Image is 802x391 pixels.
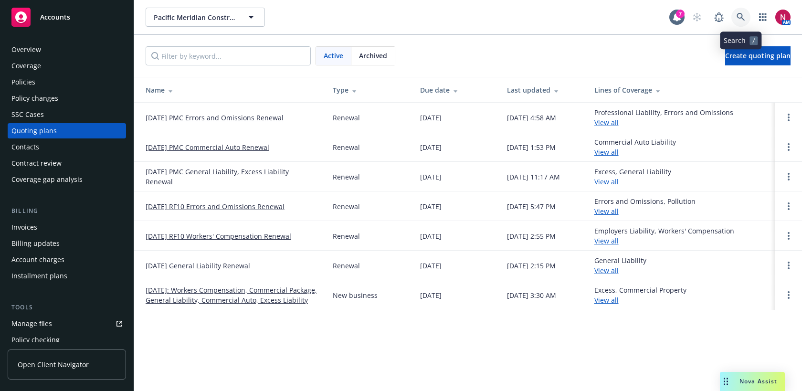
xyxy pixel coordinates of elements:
[8,74,126,90] a: Policies
[687,8,707,27] a: Start snowing
[594,107,733,127] div: Professional Liability, Errors and Omissions
[709,8,728,27] a: Report a Bug
[594,285,686,305] div: Excess, Commercial Property
[11,252,64,267] div: Account charges
[146,231,291,241] a: [DATE] RF10 Workers' Compensation Renewal
[594,255,646,275] div: General Liability
[146,285,317,305] a: [DATE]: Workers Compensation, Commercial Package, General Liability, Commercial Auto, Excess Liab...
[420,142,442,152] div: [DATE]
[420,231,442,241] div: [DATE]
[11,42,41,57] div: Overview
[333,261,360,271] div: Renewal
[8,252,126,267] a: Account charges
[594,236,619,245] a: View all
[146,46,311,65] input: Filter by keyword...
[146,261,250,271] a: [DATE] General Liability Renewal
[8,42,126,57] a: Overview
[146,113,284,123] a: [DATE] PMC Errors and Omissions Renewal
[420,85,492,95] div: Due date
[8,107,126,122] a: SSC Cases
[11,236,60,251] div: Billing updates
[146,167,317,187] a: [DATE] PMC General Liability, Excess Liability Renewal
[8,156,126,171] a: Contract review
[420,261,442,271] div: [DATE]
[507,231,556,241] div: [DATE] 2:55 PM
[11,107,44,122] div: SSC Cases
[8,58,126,74] a: Coverage
[11,316,52,331] div: Manage files
[8,220,126,235] a: Invoices
[8,4,126,31] a: Accounts
[8,268,126,284] a: Installment plans
[507,85,579,95] div: Last updated
[594,148,619,157] a: View all
[8,316,126,331] a: Manage files
[594,137,676,157] div: Commercial Auto Liability
[753,8,772,27] a: Switch app
[333,290,378,300] div: New business
[11,156,62,171] div: Contract review
[146,201,285,211] a: [DATE] RF10 Errors and Omissions Renewal
[594,118,619,127] a: View all
[333,231,360,241] div: Renewal
[11,332,60,348] div: Policy checking
[333,201,360,211] div: Renewal
[324,51,343,61] span: Active
[507,142,556,152] div: [DATE] 1:53 PM
[333,142,360,152] div: Renewal
[8,303,126,312] div: Tools
[333,85,405,95] div: Type
[507,113,556,123] div: [DATE] 4:58 AM
[154,12,236,22] span: Pacific Meridian Construction, Inc. & RF10 Inspections, Inc.
[507,201,556,211] div: [DATE] 5:47 PM
[11,91,58,106] div: Policy changes
[783,201,794,212] a: Open options
[18,359,89,370] span: Open Client Navigator
[420,290,442,300] div: [DATE]
[11,123,57,138] div: Quoting plans
[783,289,794,301] a: Open options
[333,113,360,123] div: Renewal
[507,290,556,300] div: [DATE] 3:30 AM
[8,172,126,187] a: Coverage gap analysis
[725,51,791,60] span: Create quoting plan
[8,123,126,138] a: Quoting plans
[720,372,732,391] div: Drag to move
[507,172,560,182] div: [DATE] 11:17 AM
[40,13,70,21] span: Accounts
[146,8,265,27] button: Pacific Meridian Construction, Inc. & RF10 Inspections, Inc.
[146,142,269,152] a: [DATE] PMC Commercial Auto Renewal
[594,207,619,216] a: View all
[8,236,126,251] a: Billing updates
[594,296,619,305] a: View all
[8,332,126,348] a: Policy checking
[676,10,685,18] div: 7
[11,139,39,155] div: Contacts
[11,220,37,235] div: Invoices
[359,51,387,61] span: Archived
[594,85,768,95] div: Lines of Coverage
[783,112,794,123] a: Open options
[11,268,67,284] div: Installment plans
[420,113,442,123] div: [DATE]
[783,230,794,242] a: Open options
[775,10,791,25] img: photo
[783,171,794,182] a: Open options
[594,167,671,187] div: Excess, General Liability
[420,172,442,182] div: [DATE]
[11,74,35,90] div: Policies
[11,58,41,74] div: Coverage
[725,46,791,65] a: Create quoting plan
[507,261,556,271] div: [DATE] 2:15 PM
[594,196,696,216] div: Errors and Omissions, Pollution
[594,226,734,246] div: Employers Liability, Workers' Compensation
[731,8,750,27] a: Search
[8,91,126,106] a: Policy changes
[420,201,442,211] div: [DATE]
[783,260,794,271] a: Open options
[8,206,126,216] div: Billing
[739,377,777,385] span: Nova Assist
[8,139,126,155] a: Contacts
[146,85,317,95] div: Name
[594,266,619,275] a: View all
